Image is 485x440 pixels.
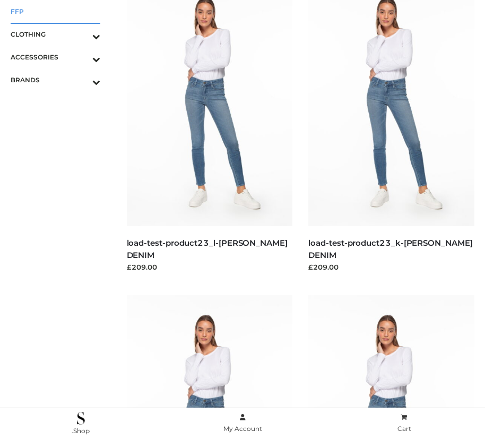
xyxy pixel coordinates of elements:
[162,411,324,435] a: My Account
[63,23,100,46] button: Toggle Submenu
[11,68,100,91] a: BRANDSToggle Submenu
[11,23,100,46] a: CLOTHINGToggle Submenu
[127,238,288,260] a: load-test-product23_l-[PERSON_NAME] DENIM
[127,262,293,272] div: £209.00
[308,238,472,260] a: load-test-product23_k-[PERSON_NAME] DENIM
[11,46,100,68] a: ACCESSORIESToggle Submenu
[63,68,100,91] button: Toggle Submenu
[72,427,90,435] span: .Shop
[308,262,474,272] div: £209.00
[63,46,100,68] button: Toggle Submenu
[11,51,100,63] span: ACCESSORIES
[223,425,262,433] span: My Account
[11,28,100,40] span: CLOTHING
[11,5,100,18] span: FFP
[323,411,485,435] a: Cart
[77,412,85,425] img: .Shop
[397,425,411,433] span: Cart
[11,74,100,86] span: BRANDS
